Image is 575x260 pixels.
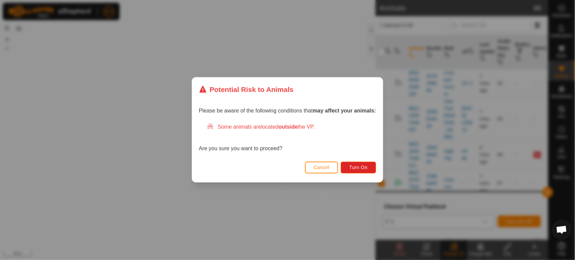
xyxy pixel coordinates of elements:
div: Are you sure you want to proceed? [199,123,376,153]
span: located the VP. [261,124,315,130]
strong: may affect your animals: [313,108,376,114]
span: Cancel [314,165,330,170]
a: Open chat [552,220,572,240]
button: Turn On [341,162,376,173]
button: Cancel [305,162,338,173]
strong: outside [279,124,298,130]
span: Please be aware of the following conditions that [199,108,376,114]
div: Some animals are [207,123,376,131]
div: Potential Risk to Animals [199,84,294,95]
span: Turn On [350,165,368,170]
